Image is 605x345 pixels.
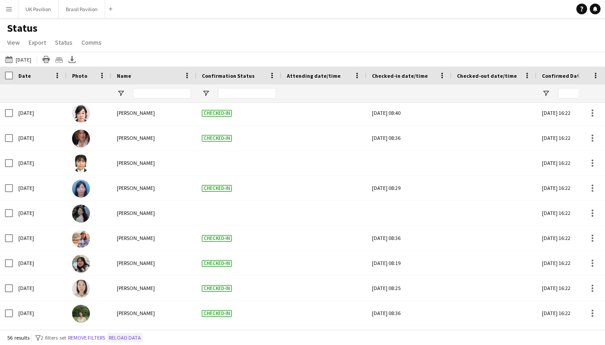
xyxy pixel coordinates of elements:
[202,110,232,117] span: Checked-in
[202,89,210,97] button: Open Filter Menu
[117,260,155,266] span: [PERSON_NAME]
[18,72,31,79] span: Date
[41,54,51,65] app-action-btn: Print
[13,151,67,175] div: [DATE]
[537,201,599,225] div: [DATE] 16:22
[72,130,90,147] img: Mako TANIGUCHI
[537,251,599,275] div: [DATE] 16:22
[72,280,90,298] img: Etsuko JONES
[372,176,446,200] div: [DATE] 08:29
[542,89,550,97] button: Open Filter Menu
[4,54,33,65] button: [DATE]
[457,72,517,79] span: Checked-out date/time
[372,126,446,150] div: [DATE] 08:36
[117,72,131,79] span: Name
[59,0,105,18] button: Brasil Pavilion
[202,185,232,192] span: Checked-in
[72,105,90,122] img: Chisa Goto
[202,310,232,317] span: Checked-in
[133,88,191,99] input: Name Filter Input
[202,260,232,267] span: Checked-in
[202,235,232,242] span: Checked-in
[218,88,276,99] input: Confirmation Status Filter Input
[372,301,446,325] div: [DATE] 08:36
[72,180,90,198] img: Eri KAMIKADO
[372,72,428,79] span: Checked-in date/time
[117,109,155,116] span: [PERSON_NAME]
[4,37,23,48] a: View
[107,333,143,343] button: Reload data
[542,72,583,79] span: Confirmed Date
[117,235,155,241] span: [PERSON_NAME]
[117,89,125,97] button: Open Filter Menu
[537,276,599,300] div: [DATE] 16:22
[72,230,90,248] img: Kanna YAMAMOTO
[7,38,20,46] span: View
[537,176,599,200] div: [DATE] 16:22
[117,285,155,291] span: [PERSON_NAME]
[72,255,90,273] img: Shoko FUKUDA
[66,333,107,343] button: Remove filters
[13,301,67,325] div: [DATE]
[25,37,50,48] a: Export
[29,38,46,46] span: Export
[51,37,76,48] a: Status
[72,155,90,172] img: Rika KAWAI
[537,151,599,175] div: [DATE] 16:22
[13,176,67,200] div: [DATE]
[72,305,90,323] img: Rena Saito
[287,72,341,79] span: Attending date/time
[537,226,599,250] div: [DATE] 16:22
[72,72,87,79] span: Photo
[202,135,232,142] span: Checked-in
[13,276,67,300] div: [DATE]
[117,160,155,166] span: [PERSON_NAME]
[72,205,90,223] img: Mao Fujita
[537,101,599,125] div: [DATE] 16:22
[372,251,446,275] div: [DATE] 08:19
[537,301,599,325] div: [DATE] 16:22
[13,101,67,125] div: [DATE]
[202,72,255,79] span: Confirmation Status
[78,37,105,48] a: Comms
[558,88,594,99] input: Confirmed Date Filter Input
[372,226,446,250] div: [DATE] 08:36
[18,0,59,18] button: UK Pavilion
[13,251,67,275] div: [DATE]
[54,54,64,65] app-action-btn: Crew files as ZIP
[117,310,155,316] span: [PERSON_NAME]
[81,38,102,46] span: Comms
[13,126,67,150] div: [DATE]
[41,334,66,341] span: 2 filters set
[67,54,77,65] app-action-btn: Export XLSX
[372,276,446,300] div: [DATE] 08:25
[117,210,155,216] span: [PERSON_NAME]
[537,126,599,150] div: [DATE] 16:22
[55,38,72,46] span: Status
[13,201,67,225] div: [DATE]
[117,185,155,191] span: [PERSON_NAME]
[372,101,446,125] div: [DATE] 08:40
[117,135,155,141] span: [PERSON_NAME]
[13,226,67,250] div: [DATE]
[202,285,232,292] span: Checked-in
